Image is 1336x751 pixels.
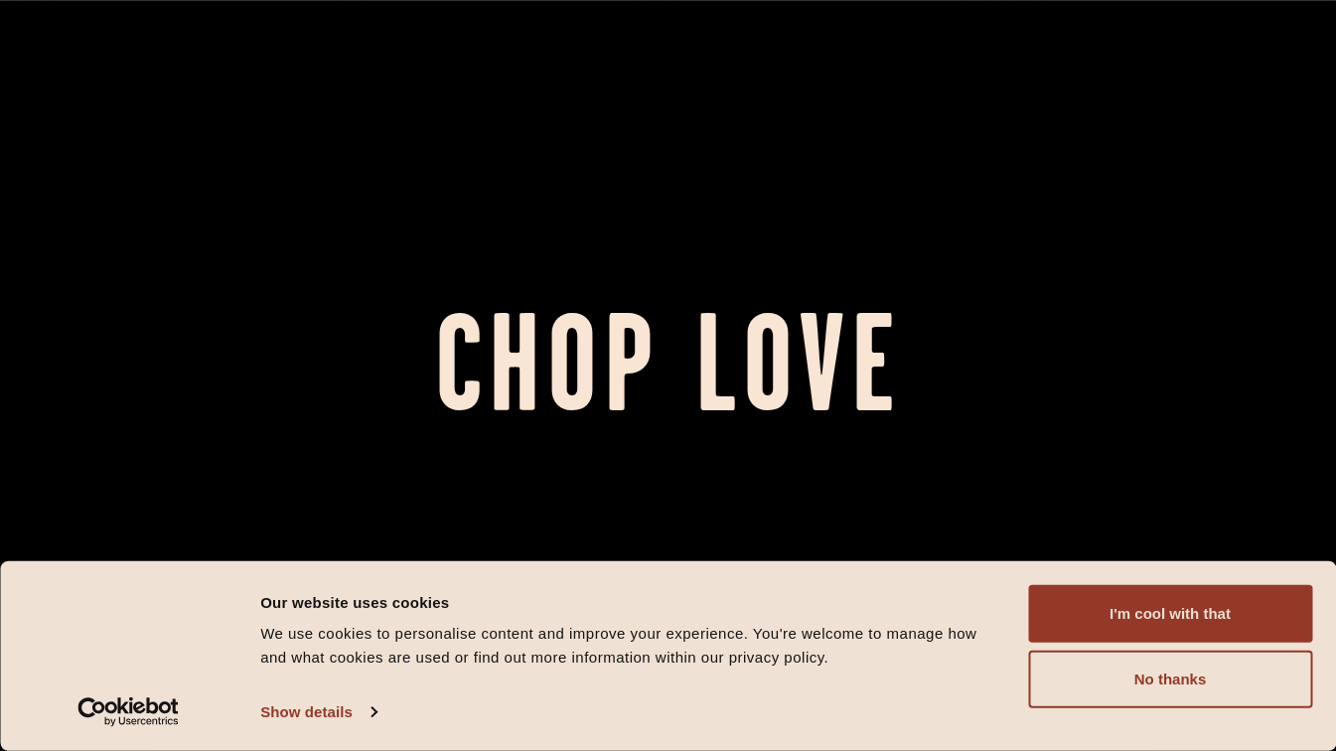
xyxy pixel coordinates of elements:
[42,697,216,727] a: Usercentrics Cookiebot - opens in a new window
[260,622,1005,670] div: We use cookies to personalise content and improve your experience. You're welcome to manage how a...
[1028,651,1312,708] button: No thanks
[1028,585,1312,643] button: I'm cool with that
[260,697,375,727] a: Show details
[260,590,1005,614] div: Our website uses cookies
